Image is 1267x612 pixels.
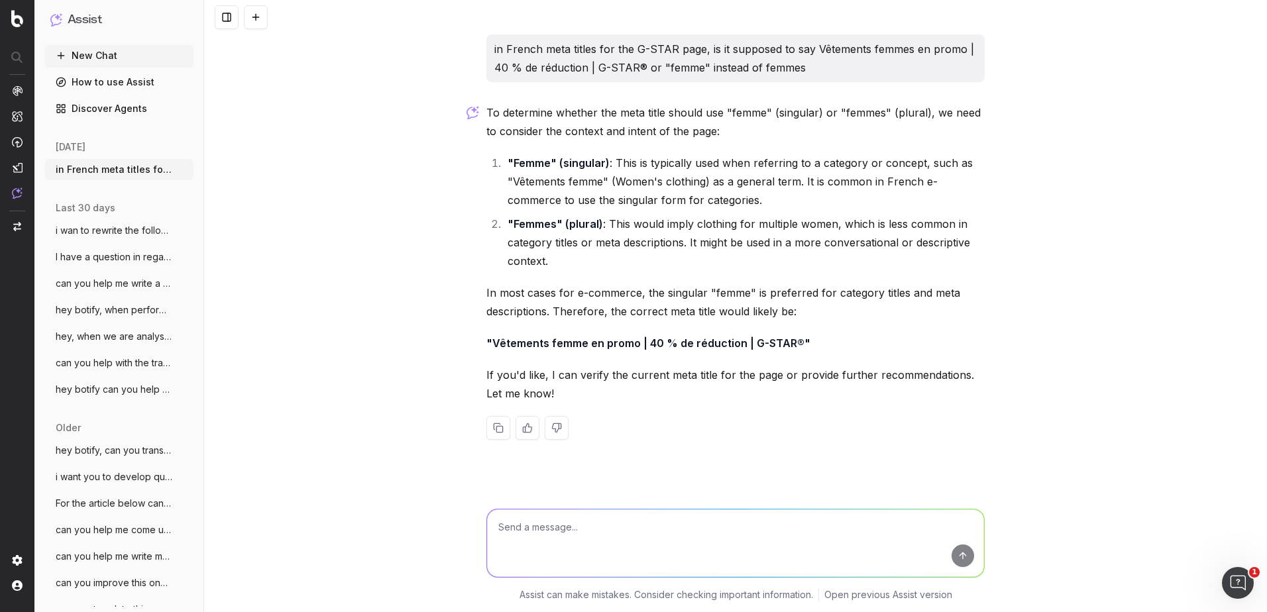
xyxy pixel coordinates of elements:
p: To determine whether the meta title should use "femme" (singular) or "femmes" (plural), we need t... [486,103,985,140]
span: [DATE] [56,140,85,154]
button: hey botify can you help me with this fre [45,379,193,400]
span: older [56,421,81,434]
img: Analytics [12,85,23,96]
button: i want you to develop quests for a quiz [45,466,193,487]
span: i wan to rewrite the following meta desc [56,224,172,237]
span: can you improve this onpage copy text fo [56,576,172,589]
span: can you help with the translation of thi [56,356,172,370]
button: in French meta titles for the G-STAR pag [45,159,193,180]
button: can you help with the translation of thi [45,352,193,374]
iframe: Intercom live chat [1222,567,1254,599]
button: hey botify, when performing a keyword an [45,299,193,321]
span: For the article below can you come up wi [56,497,172,510]
button: Assist [50,11,188,29]
span: can you help me come up with a suitable [56,523,172,536]
button: hey botify, can you translate the follow [45,440,193,461]
p: In most cases for e-commerce, the singular "femme" is preferred for category titles and meta desc... [486,283,985,321]
span: in French meta titles for the G-STAR pag [56,163,172,176]
button: New Chat [45,45,193,66]
img: My account [12,580,23,591]
strong: "Femme" (singular) [508,156,610,170]
span: last 30 days [56,201,115,215]
p: Assist can make mistakes. Consider checking important information. [520,588,813,601]
span: can you help me write meta title and met [56,550,172,563]
li: : This would imply clothing for multiple women, which is less common in category titles or meta d... [504,215,985,270]
h1: Assist [68,11,102,29]
li: : This is typically used when referring to a category or concept, such as "Vêtements femme" (Wome... [504,154,985,209]
p: If you'd like, I can verify the current meta title for the page or provide further recommendation... [486,366,985,403]
a: How to use Assist [45,72,193,93]
img: Intelligence [12,111,23,122]
span: I have a question in regards to the SEO [56,250,172,264]
strong: "Femmes" (plural) [508,217,603,230]
img: Switch project [13,222,21,231]
img: Studio [12,162,23,173]
button: i wan to rewrite the following meta desc [45,220,193,241]
button: can you improve this onpage copy text fo [45,572,193,593]
button: I have a question in regards to the SEO [45,246,193,268]
strong: "Vêtements femme en promo | 40 % de réduction | G-STAR®" [486,336,810,350]
img: Assist [12,187,23,199]
span: 1 [1249,567,1260,578]
span: hey botify, when performing a keyword an [56,303,172,317]
img: Activation [12,136,23,148]
button: can you help me write meta title and met [45,546,193,567]
span: hey botify can you help me with this fre [56,383,172,396]
a: Discover Agents [45,98,193,119]
p: in French meta titles for the G-STAR page, is it supposed to say Vêtements femmes en promo | 40 %... [494,40,977,77]
span: hey, when we are analysing meta titles, [56,330,172,343]
img: Assist [50,13,62,26]
span: can you help me write a story related to [56,277,172,290]
button: can you help me come up with a suitable [45,519,193,540]
button: hey, when we are analysing meta titles, [45,326,193,347]
img: Botify logo [11,10,23,27]
a: Open previous Assist version [824,588,952,601]
button: For the article below can you come up wi [45,493,193,514]
img: Setting [12,555,23,566]
button: can you help me write a story related to [45,273,193,294]
span: i want you to develop quests for a quiz [56,470,172,484]
span: hey botify, can you translate the follow [56,444,172,457]
img: Botify assist logo [467,106,479,119]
